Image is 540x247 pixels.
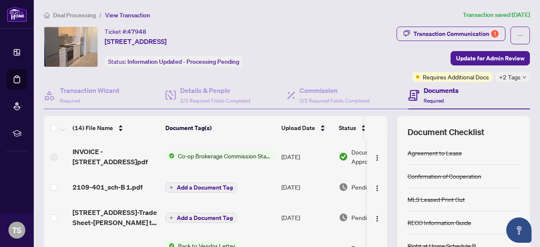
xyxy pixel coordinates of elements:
[408,148,462,157] div: Agreement to Lease
[351,147,404,166] span: Document Approved
[180,98,250,104] span: 2/2 Required Fields Completed
[99,10,102,20] li: /
[278,140,335,174] td: [DATE]
[491,30,499,38] div: 1
[281,123,315,133] span: Upload Date
[397,27,505,41] button: Transaction Communication1
[339,213,348,222] img: Document Status
[351,182,394,192] span: Pending Review
[165,151,275,160] button: Status IconCo-op Brokerage Commission Statement
[12,224,22,236] span: TS
[44,27,97,67] img: IMG-W12249020_1.jpg
[278,201,335,234] td: [DATE]
[53,11,96,19] span: Deal Processing
[517,33,523,38] span: ellipsis
[408,195,465,204] div: MLS Leased Print Out
[424,98,444,104] span: Required
[44,12,50,18] span: home
[7,6,27,22] img: logo
[73,123,113,133] span: (14) File Name
[73,182,143,192] span: 2109-401_sch-B 1.pdf
[370,180,384,194] button: Logo
[408,171,481,181] div: Confirmation of Cooperation
[177,215,233,221] span: Add a Document Tag
[463,10,530,20] article: Transaction saved [DATE]
[456,52,524,65] span: Update for Admin Review
[165,182,237,193] button: Add a Document Tag
[175,151,275,160] span: Co-op Brokerage Commission Statement
[127,58,239,65] span: Information Updated - Processing Pending
[165,212,237,223] button: Add a Document Tag
[127,28,146,35] span: 47948
[169,216,173,220] span: plus
[413,27,499,41] div: Transaction Communication
[180,85,250,95] h4: Details & People
[374,215,381,222] img: Logo
[60,85,119,95] h4: Transaction Wizard
[105,56,243,67] div: Status:
[165,151,175,160] img: Status Icon
[73,147,159,167] span: INVOICE - [STREET_ADDRESS]pdf
[335,116,407,140] th: Status
[408,218,471,227] div: RECO Information Guide
[423,72,489,81] span: Requires Additional Docs
[69,116,162,140] th: (14) File Name
[351,213,394,222] span: Pending Review
[370,150,384,163] button: Logo
[522,75,526,79] span: down
[177,185,233,190] span: Add a Document Tag
[105,36,167,46] span: [STREET_ADDRESS]
[162,116,278,140] th: Document Tag(s)
[339,182,348,192] img: Document Status
[278,174,335,201] td: [DATE]
[370,211,384,224] button: Logo
[169,185,173,190] span: plus
[300,98,370,104] span: 2/2 Required Fields Completed
[105,27,146,36] div: Ticket #:
[499,72,521,82] span: +2 Tags
[424,85,459,95] h4: Documents
[278,116,335,140] th: Upload Date
[374,185,381,192] img: Logo
[60,98,80,104] span: Required
[339,123,356,133] span: Status
[73,207,159,228] span: [STREET_ADDRESS]-Trade Sheet-[PERSON_NAME] to Review.pdf
[408,126,484,138] span: Document Checklist
[506,217,532,243] button: Open asap
[300,85,370,95] h4: Commission
[451,51,530,65] button: Update for Admin Review
[105,11,150,19] span: View Transaction
[165,213,237,223] button: Add a Document Tag
[339,152,348,161] img: Document Status
[374,155,381,161] img: Logo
